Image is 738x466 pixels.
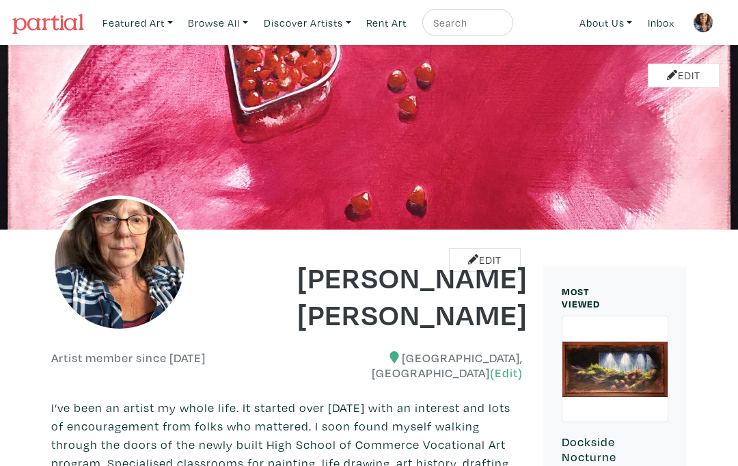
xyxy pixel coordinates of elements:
[360,9,413,37] a: Rent Art
[51,351,206,366] h6: Artist member since [DATE]
[297,258,523,332] h1: [PERSON_NAME] [PERSON_NAME]
[562,435,668,464] h6: Dockside Nocturne
[96,9,179,37] a: Featured Art
[648,64,720,87] a: Edit
[258,9,357,37] a: Discover Artists
[562,285,600,310] small: MOST VIEWED
[490,366,523,380] a: (Edit)
[693,12,713,33] img: phpThumb.php
[432,14,500,31] input: Search
[573,9,639,37] a: About Us
[182,9,254,37] a: Browse All
[297,351,523,380] h6: [GEOGRAPHIC_DATA], [GEOGRAPHIC_DATA]
[642,9,681,37] a: Inbox
[51,195,188,332] img: phpThumb.php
